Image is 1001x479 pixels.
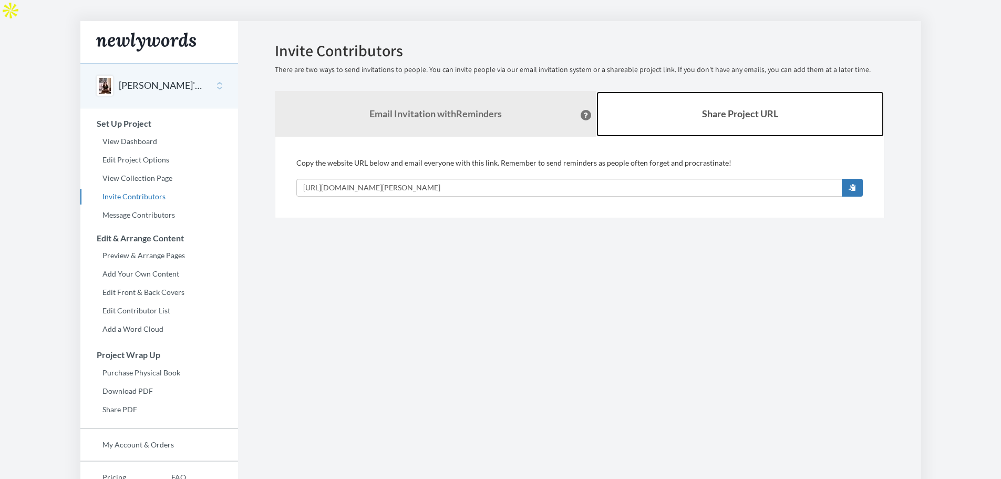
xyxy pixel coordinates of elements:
a: Purchase Physical Book [80,365,238,381]
a: Edit Contributor List [80,303,238,319]
button: [PERSON_NAME]'s Birthday Book of Memories [119,79,204,93]
a: Add Your Own Content [80,266,238,282]
a: My Account & Orders [80,437,238,453]
p: There are two ways to send invitations to people. You can invite people via our email invitation ... [275,65,884,75]
span: Support [21,7,59,17]
a: Edit Front & Back Covers [80,284,238,300]
a: View Collection Page [80,170,238,186]
a: Preview & Arrange Pages [80,248,238,263]
a: View Dashboard [80,134,238,149]
a: Invite Contributors [80,189,238,205]
h3: Project Wrap Up [81,350,238,360]
img: Newlywords logo [96,33,196,52]
a: Download PDF [80,383,238,399]
a: Message Contributors [80,207,238,223]
div: Copy the website URL below and email everyone with this link. Remember to send reminders as peopl... [296,158,863,197]
a: Newlywords logo [80,21,238,63]
a: Edit Project Options [80,152,238,168]
h3: Set Up Project [81,119,238,128]
strong: Email Invitation with Reminders [369,108,502,119]
a: Share PDF [80,402,238,417]
a: Add a Word Cloud [80,321,238,337]
b: Share Project URL [702,108,778,119]
h3: Edit & Arrange Content [81,233,238,243]
h2: Invite Contributors [275,42,884,59]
